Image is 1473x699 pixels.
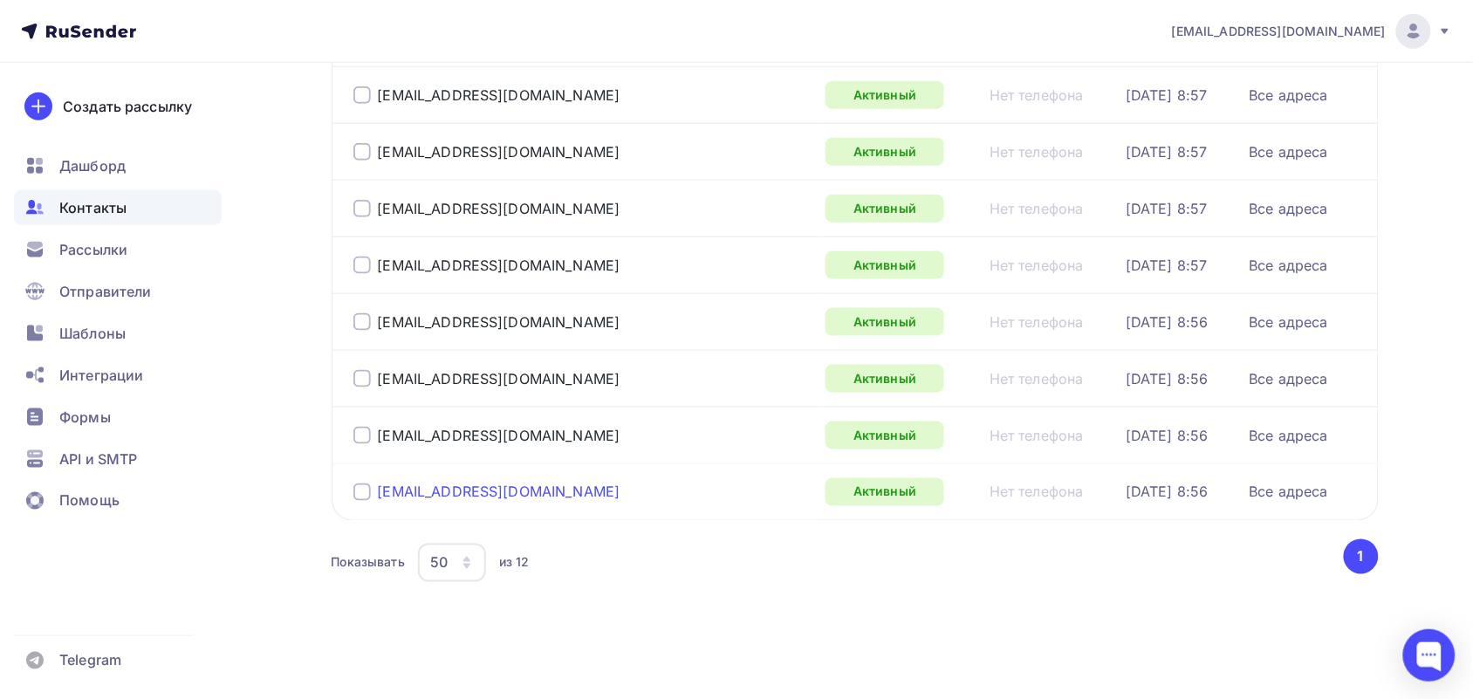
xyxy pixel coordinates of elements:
[378,427,620,444] a: [EMAIL_ADDRESS][DOMAIN_NAME]
[1250,143,1328,161] a: Все адреса
[499,554,530,572] div: из 12
[59,449,137,469] span: API и SMTP
[14,400,222,435] a: Формы
[1250,483,1328,501] a: Все адреса
[826,365,944,393] a: Активный
[14,190,222,225] a: Контакты
[1126,313,1209,331] a: [DATE] 8:56
[826,138,944,166] a: Активный
[826,81,944,109] a: Активный
[378,200,620,217] a: [EMAIL_ADDRESS][DOMAIN_NAME]
[1250,427,1328,444] a: Все адреса
[990,143,1084,161] a: Нет телефона
[378,370,620,387] a: [EMAIL_ADDRESS][DOMAIN_NAME]
[1250,370,1328,387] a: Все адреса
[14,274,222,309] a: Отправители
[378,86,620,104] a: [EMAIL_ADDRESS][DOMAIN_NAME]
[59,323,126,344] span: Шаблоны
[378,143,620,161] a: [EMAIL_ADDRESS][DOMAIN_NAME]
[990,86,1084,104] a: Нет телефона
[59,650,121,671] span: Telegram
[826,478,944,506] a: Активный
[1126,200,1208,217] div: [DATE] 8:57
[14,148,222,183] a: Дашборд
[417,543,487,583] button: 50
[63,96,192,117] div: Создать рассылку
[826,421,944,449] a: Активный
[990,370,1084,387] a: Нет телефона
[1250,86,1328,104] a: Все адреса
[430,552,448,573] div: 50
[378,483,620,501] a: [EMAIL_ADDRESS][DOMAIN_NAME]
[1126,483,1209,501] a: [DATE] 8:56
[826,251,944,279] a: Активный
[1250,257,1328,274] a: Все адреса
[990,200,1084,217] a: Нет телефона
[59,407,111,428] span: Формы
[990,483,1084,501] a: Нет телефона
[59,155,126,176] span: Дашборд
[59,239,127,260] span: Рассылки
[1126,86,1208,104] a: [DATE] 8:57
[1172,23,1386,40] span: [EMAIL_ADDRESS][DOMAIN_NAME]
[378,313,620,331] a: [EMAIL_ADDRESS][DOMAIN_NAME]
[14,316,222,351] a: Шаблоны
[1126,370,1209,387] div: [DATE] 8:56
[1172,14,1452,49] a: [EMAIL_ADDRESS][DOMAIN_NAME]
[59,197,127,218] span: Контакты
[1126,257,1208,274] a: [DATE] 8:57
[59,490,120,511] span: Помощь
[1344,539,1379,574] button: Go to page 1
[378,257,620,274] a: [EMAIL_ADDRESS][DOMAIN_NAME]
[14,232,222,267] a: Рассылки
[826,195,944,223] a: Активный
[990,257,1084,274] div: Нет телефона
[332,554,405,572] div: Показывать
[1340,539,1379,574] ul: Pagination
[990,427,1084,444] a: Нет телефона
[826,308,944,336] a: Активный
[1126,427,1209,444] a: [DATE] 8:56
[1126,143,1208,161] a: [DATE] 8:57
[1250,200,1328,217] a: Все адреса
[59,281,152,302] span: Отправители
[1250,313,1328,331] a: Все адреса
[990,313,1084,331] a: Нет телефона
